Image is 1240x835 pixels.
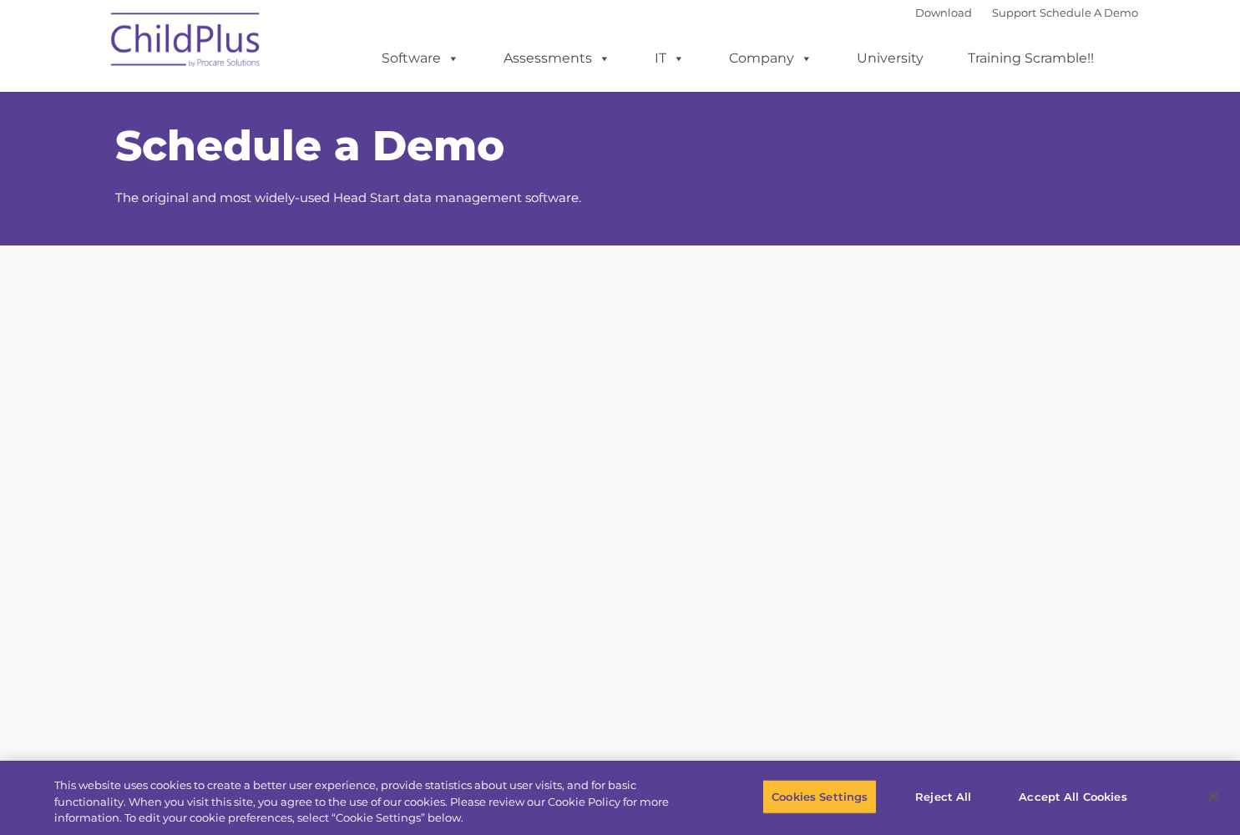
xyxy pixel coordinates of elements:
button: Cookies Settings [762,779,877,814]
span: Schedule a Demo [115,120,504,171]
a: Schedule A Demo [1040,6,1138,19]
a: Software [365,42,476,75]
font: | [915,6,1138,19]
button: Close [1195,778,1232,815]
a: Assessments [487,42,627,75]
a: Support [992,6,1036,19]
button: Reject All [891,779,995,814]
a: Training Scramble!! [951,42,1111,75]
span: The original and most widely-used Head Start data management software. [115,190,581,205]
a: IT [638,42,701,75]
button: Accept All Cookies [1010,779,1136,814]
a: University [840,42,940,75]
a: Company [712,42,829,75]
a: Download [915,6,972,19]
img: ChildPlus by Procare Solutions [103,1,270,84]
div: This website uses cookies to create a better user experience, provide statistics about user visit... [54,777,682,827]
